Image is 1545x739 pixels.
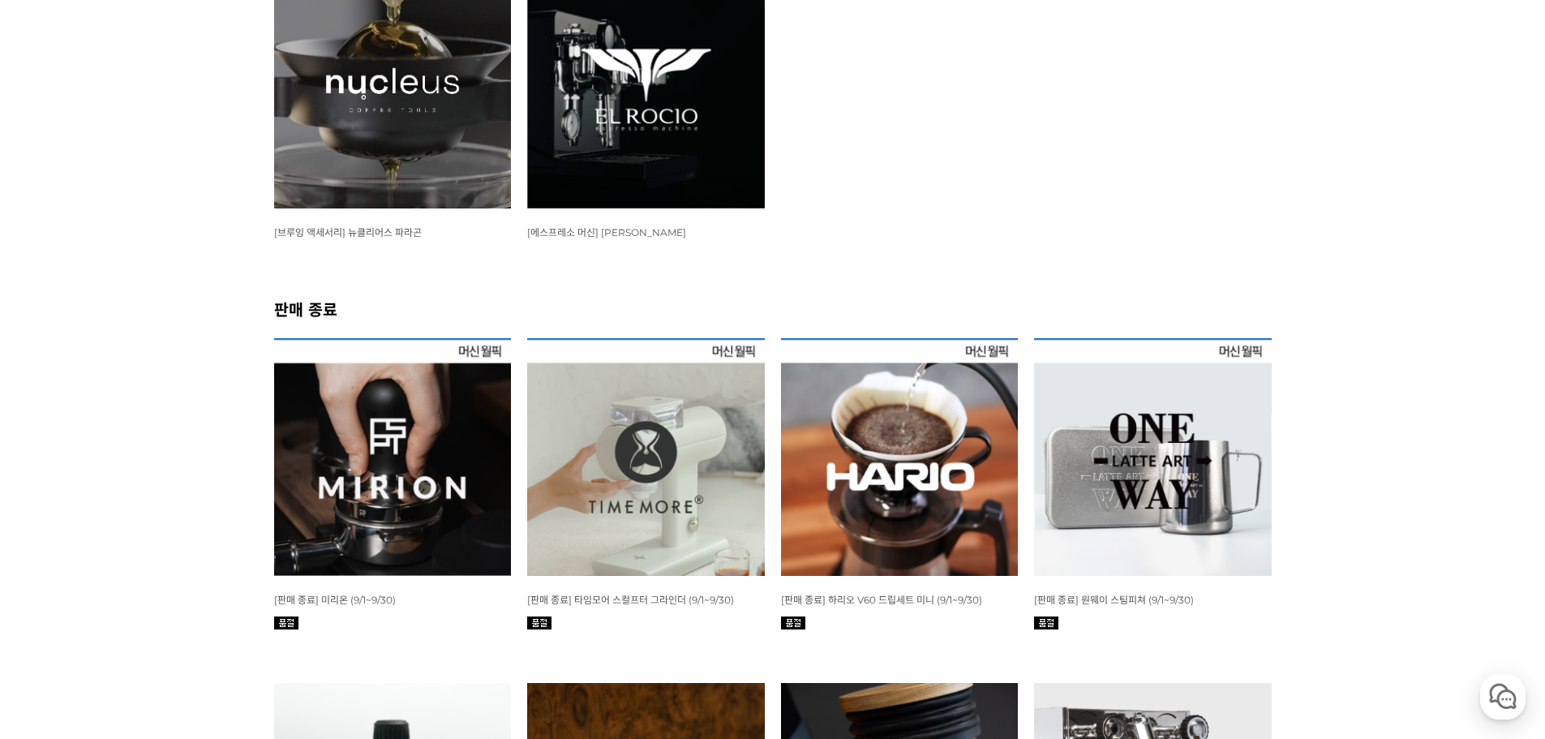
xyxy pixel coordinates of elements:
a: 대화 [107,514,209,555]
img: 품절 [1034,617,1058,629]
img: 품절 [274,617,298,629]
img: 9월 머신 월픽 타임모어 스컬프터 [527,338,765,576]
span: [판매 종료] 원웨이 스팀피쳐 (9/1~9/30) [1034,594,1194,606]
span: 설정 [251,539,270,552]
a: [브루잉 액세서리] 뉴클리어스 파라곤 [274,226,422,238]
span: [판매 종료] 하리오 V60 드립세트 미니 (9/1~9/30) [781,594,982,606]
a: 설정 [209,514,311,555]
a: 홈 [5,514,107,555]
img: 9월 머신 월픽 미리온 [274,338,512,576]
span: [판매 종료] 타임모어 스컬프터 그라인더 (9/1~9/30) [527,594,734,606]
img: 품절 [781,617,805,629]
span: [에스프레소 머신] [PERSON_NAME] [527,226,686,238]
img: 9월 머신 월픽 원웨이 스팀피쳐 [1034,338,1272,576]
img: 품절 [527,617,551,629]
a: [판매 종료] 원웨이 스팀피쳐 (9/1~9/30) [1034,593,1194,606]
span: 홈 [51,539,61,552]
a: [판매 종료] 하리오 V60 드립세트 미니 (9/1~9/30) [781,593,982,606]
span: [판매 종료] 미리온 (9/1~9/30) [274,594,396,606]
a: [판매 종료] 타임모어 스컬프터 그라인더 (9/1~9/30) [527,593,734,606]
h2: 판매 종료 [274,297,1272,320]
span: [브루잉 액세서리] 뉴클리어스 파라곤 [274,226,422,238]
a: [에스프레소 머신] [PERSON_NAME] [527,226,686,238]
span: 대화 [148,539,168,552]
img: 9월 머신 월픽 하리오 V60 드립세트 미니 [781,338,1019,576]
a: [판매 종료] 미리온 (9/1~9/30) [274,593,396,606]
